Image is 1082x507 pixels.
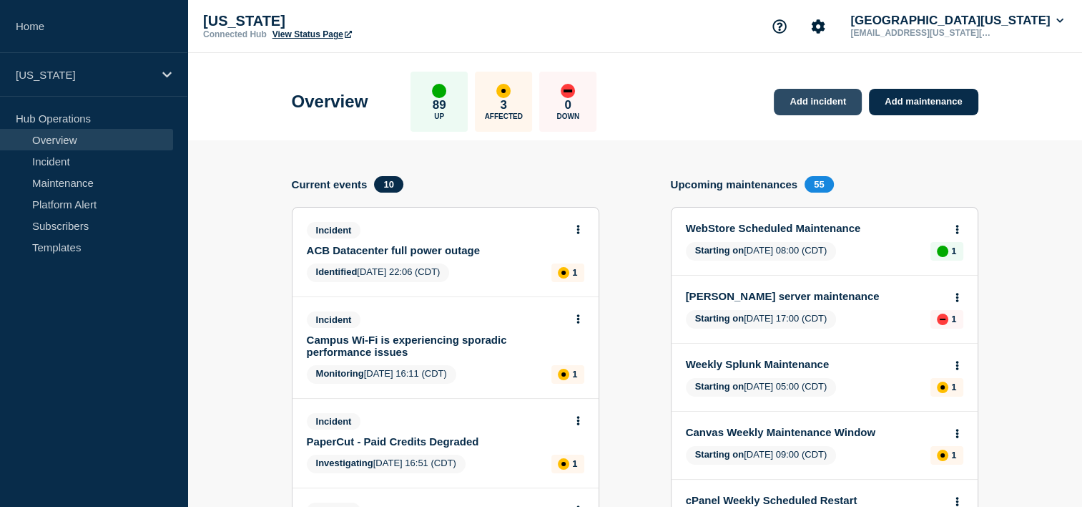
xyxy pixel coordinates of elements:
div: affected [558,369,569,380]
span: 10 [374,176,403,193]
span: Starting on [695,313,744,324]
div: affected [558,458,569,470]
div: affected [937,450,948,461]
p: 1 [951,246,956,256]
span: Starting on [695,245,744,256]
span: Starting on [695,381,744,392]
span: Identified [316,266,358,277]
div: affected [558,267,569,279]
a: Add incident [774,89,862,115]
span: Investigating [316,458,373,468]
span: 55 [805,176,833,193]
p: 1 [572,267,577,278]
button: Account settings [803,11,833,42]
p: 1 [951,450,956,460]
a: Canvas Weekly Maintenance Window [686,426,944,438]
p: 1 [951,314,956,324]
p: [US_STATE] [16,69,153,81]
a: [PERSON_NAME] server maintenance [686,290,944,302]
span: Incident [307,222,361,238]
div: up [432,84,446,98]
span: [DATE] 22:06 (CDT) [307,264,450,282]
p: Up [434,112,444,120]
button: [GEOGRAPHIC_DATA][US_STATE] [847,14,1066,28]
div: affected [496,84,511,98]
p: 1 [572,369,577,380]
p: Connected Hub [203,29,267,39]
span: [DATE] 09:00 (CDT) [686,446,837,465]
a: Add maintenance [869,89,978,115]
div: affected [937,382,948,393]
div: down [937,314,948,325]
a: Campus Wi-Fi is experiencing sporadic performance issues [307,334,565,358]
h1: Overview [292,92,368,112]
a: WebStore Scheduled Maintenance [686,222,944,234]
span: [DATE] 08:00 (CDT) [686,242,837,261]
span: Starting on [695,449,744,460]
a: cPanel Weekly Scheduled Restart [686,494,944,506]
span: [DATE] 17:00 (CDT) [686,310,837,329]
p: Down [556,112,579,120]
p: 89 [433,98,446,112]
p: 1 [572,458,577,469]
h4: Upcoming maintenances [671,178,798,190]
span: Incident [307,312,361,328]
div: down [561,84,575,98]
div: up [937,246,948,257]
p: Affected [485,112,523,120]
h4: Current events [292,178,368,190]
p: 3 [501,98,507,112]
span: [DATE] 16:11 (CDT) [307,365,456,384]
a: PaperCut - Paid Credits Degraded [307,435,565,448]
p: 1 [951,382,956,392]
a: View Status Page [272,29,352,39]
p: [US_STATE] [203,13,489,29]
span: Monitoring [316,368,364,379]
span: [DATE] 16:51 (CDT) [307,455,466,473]
a: ACB Datacenter full power outage [307,244,565,256]
button: Support [764,11,795,42]
p: [EMAIL_ADDRESS][US_STATE][DOMAIN_NAME] [847,28,996,38]
span: [DATE] 05:00 (CDT) [686,378,837,397]
p: 0 [565,98,571,112]
span: Incident [307,413,361,430]
a: Weekly Splunk Maintenance [686,358,944,370]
